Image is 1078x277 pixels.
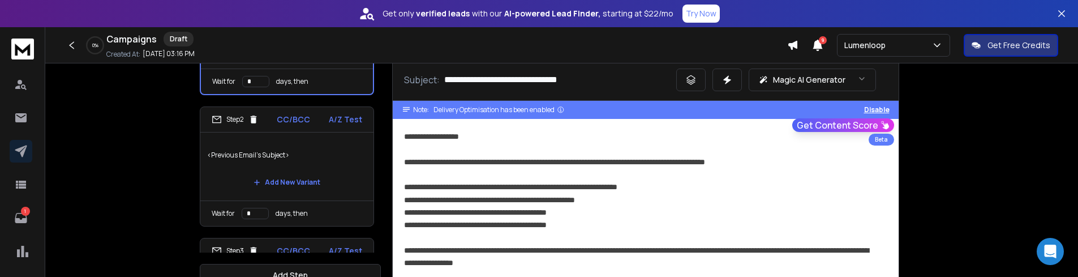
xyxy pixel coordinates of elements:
[1037,238,1064,265] div: Open Intercom Messenger
[869,134,894,146] div: Beta
[773,74,845,86] p: Magic AI Generator
[212,114,259,125] div: Step 2
[819,36,827,44] span: 9
[413,105,429,114] span: Note:
[277,114,310,125] p: CC/BCC
[416,8,470,19] strong: verified leads
[106,50,140,59] p: Created At:
[11,39,34,59] img: logo
[21,207,30,216] p: 1
[433,105,565,114] div: Delivery Optimisation has been enabled
[686,8,716,19] p: Try Now
[212,77,235,86] p: Wait for
[212,209,235,218] p: Wait for
[200,106,374,227] li: Step2CC/BCCA/Z Test<Previous Email's Subject>Add New VariantWait fordays, then
[106,32,157,46] h1: Campaigns
[164,32,194,46] div: Draft
[329,114,362,125] p: A/Z Test
[276,77,308,86] p: days, then
[276,209,308,218] p: days, then
[212,246,259,256] div: Step 3
[244,171,329,194] button: Add New Variant
[504,8,600,19] strong: AI-powered Lead Finder,
[143,49,195,58] p: [DATE] 03:16 PM
[792,118,894,132] button: Get Content Score
[207,139,367,171] p: <Previous Email's Subject>
[404,73,440,87] p: Subject:
[383,8,673,19] p: Get only with our starting at $22/mo
[864,105,890,114] button: Disable
[844,40,890,51] p: Lumenloop
[964,34,1058,57] button: Get Free Credits
[92,42,98,49] p: 0 %
[749,69,876,91] button: Magic AI Generator
[329,245,362,257] p: A/Z Test
[277,245,310,257] p: CC/BCC
[10,207,32,229] a: 1
[682,5,720,23] button: Try Now
[987,40,1050,51] p: Get Free Credits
